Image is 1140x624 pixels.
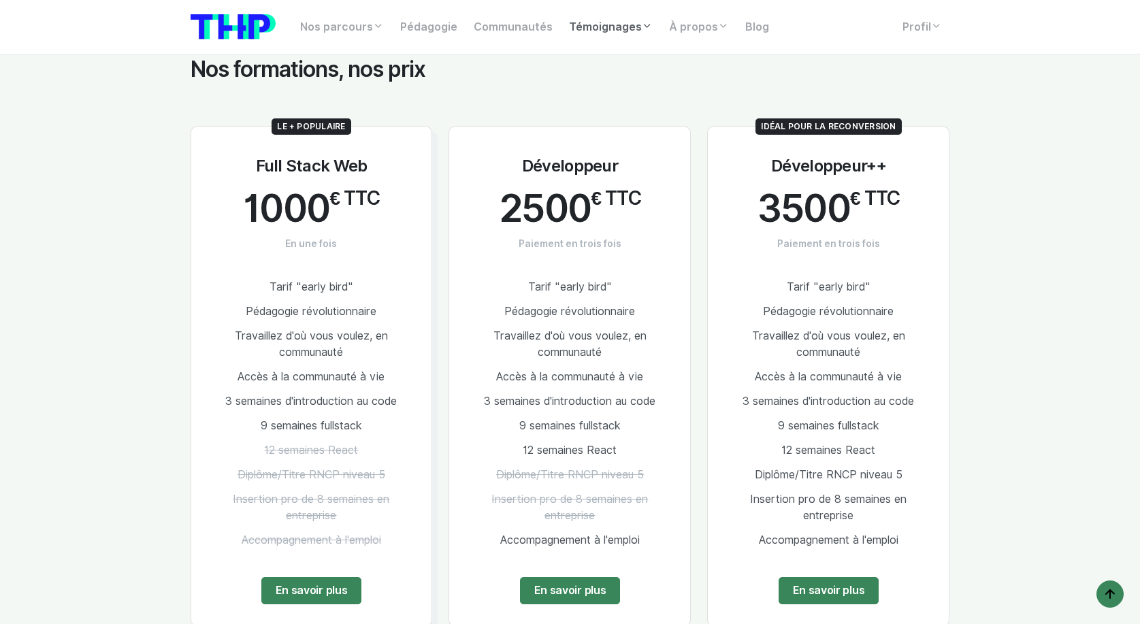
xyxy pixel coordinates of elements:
[778,419,879,432] span: 9 semaines fullstack
[758,187,850,229] span: 3500
[661,14,737,41] a: À propos
[743,395,914,408] span: 3 semaines d'introduction au code
[246,305,376,318] span: Pédagogie révolutionnaire
[752,329,905,359] span: Travaillez d'où vous voulez, en communauté
[292,14,392,41] a: Nos parcours
[491,493,648,522] span: Insertion pro de 8 semaines en entreprise
[496,370,643,383] span: Accès à la communauté à vie
[523,444,617,457] span: 12 semaines React
[504,305,635,318] span: Pédagogie révolutionnaire
[779,577,879,604] a: En savoir plus
[763,305,894,318] span: Pédagogie révolutionnaire
[235,329,388,359] span: Travaillez d'où vous voulez, en communauté
[256,157,368,176] h3: Full Stack Web
[270,280,353,293] span: Tarif "early bird"
[561,14,661,41] a: Témoignages
[759,533,898,546] span: Accompagnement à l'emploi
[755,370,902,383] span: Accès à la communauté à vie
[519,419,621,432] span: 9 semaines fullstack
[499,187,591,229] span: 2500
[522,157,618,176] h3: Développeur
[392,14,466,41] a: Pédagogie
[1102,586,1118,602] img: arrow-up icon
[755,468,902,481] span: Diplôme/Titre RNCP niveau 5
[233,493,389,522] span: Insertion pro de 8 semaines en entreprise
[272,118,351,135] span: Le + populaire
[261,577,362,604] a: En savoir plus
[285,237,337,250] span: En une fois
[493,329,647,359] span: Travaillez d'où vous voulez, en communauté
[242,533,381,546] span: Accompagnement à l'emploi
[894,14,950,41] a: Profil
[191,14,276,39] img: logo
[466,14,561,41] a: Communautés
[591,187,640,210] span: € TTC
[191,56,950,82] h2: Nos formations, nos prix
[225,395,397,408] span: 3 semaines d'introduction au code
[238,468,385,481] span: Diplôme/Titre RNCP niveau 5
[496,468,644,481] span: Diplôme/Titre RNCP niveau 5
[238,370,385,383] span: Accès à la communauté à vie
[771,157,886,176] h3: Développeur++
[737,14,777,41] a: Blog
[261,419,362,432] span: 9 semaines fullstack
[329,187,379,210] span: € TTC
[787,280,870,293] span: Tarif "early bird"
[781,444,875,457] span: 12 semaines React
[519,237,621,250] span: Paiement en trois fois
[850,187,900,210] span: € TTC
[755,118,901,135] span: Idéal pour la reconversion
[264,444,358,457] span: 12 semaines React
[520,577,621,604] a: En savoir plus
[777,237,880,250] span: Paiement en trois fois
[528,280,612,293] span: Tarif "early bird"
[484,395,655,408] span: 3 semaines d'introduction au code
[500,533,640,546] span: Accompagnement à l'emploi
[750,493,907,522] span: Insertion pro de 8 semaines en entreprise
[243,187,329,229] span: 1000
